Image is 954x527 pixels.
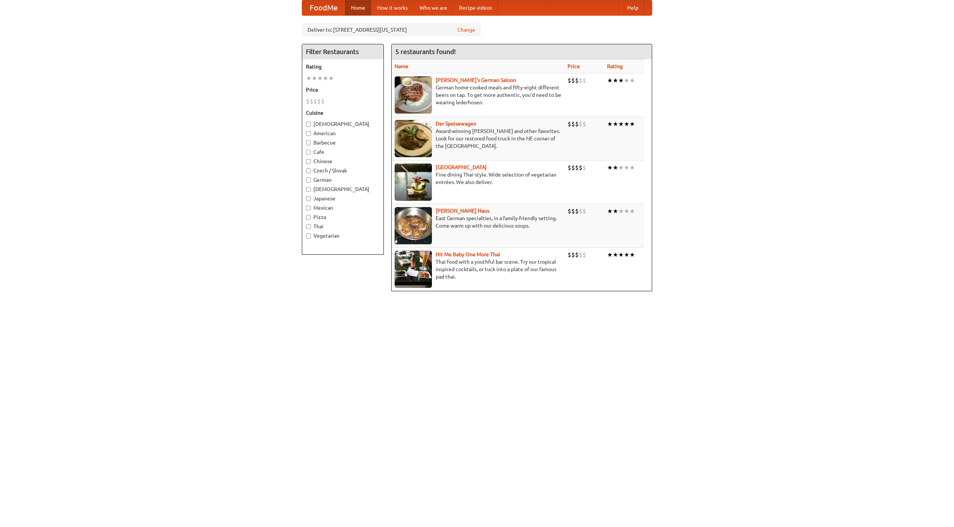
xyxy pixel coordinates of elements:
label: German [306,176,380,184]
li: $ [571,207,575,215]
h5: Price [306,86,380,93]
li: ★ [629,120,635,128]
li: ★ [624,76,629,85]
img: esthers.jpg [395,76,432,114]
li: $ [571,251,575,259]
li: $ [568,164,571,172]
input: Pizza [306,215,311,220]
li: ★ [613,120,618,128]
input: German [306,178,311,182]
a: How it works [371,0,414,15]
li: $ [571,120,575,128]
img: babythai.jpg [395,251,432,288]
li: ★ [618,251,624,259]
label: American [306,130,380,137]
li: ★ [618,120,624,128]
li: $ [568,251,571,259]
li: ★ [323,74,328,82]
a: [GEOGRAPHIC_DATA] [436,164,487,170]
input: Barbecue [306,140,311,145]
a: Der Speisewagen [436,121,476,127]
li: ★ [306,74,312,82]
li: $ [575,120,579,128]
label: Cafe [306,148,380,156]
li: ★ [624,207,629,215]
h5: Rating [306,63,380,70]
a: Rating [607,63,623,69]
a: Home [345,0,371,15]
li: $ [582,120,586,128]
a: Hit Me Baby One More Thai [436,251,500,257]
label: Mexican [306,204,380,212]
li: $ [582,76,586,85]
li: $ [579,76,582,85]
li: $ [571,76,575,85]
img: satay.jpg [395,164,432,201]
a: Change [457,26,475,34]
h4: Filter Restaurants [302,44,383,59]
li: ★ [613,251,618,259]
ng-pluralize: 5 restaurants found! [395,48,456,55]
a: Price [568,63,580,69]
li: $ [575,207,579,215]
p: German home-cooked meals and fifty-eight different beers on tap. To get more authentic, you'd nee... [395,84,562,106]
label: Pizza [306,213,380,221]
li: ★ [613,76,618,85]
li: ★ [624,164,629,172]
input: Vegetarian [306,234,311,238]
li: ★ [629,76,635,85]
input: American [306,131,311,136]
li: ★ [629,207,635,215]
li: ★ [328,74,334,82]
label: Czech / Slovak [306,167,380,174]
li: $ [317,97,321,105]
a: Name [395,63,408,69]
li: ★ [629,251,635,259]
li: ★ [629,164,635,172]
li: $ [575,164,579,172]
p: East German specialties, in a family-friendly setting. Come warm up with our delicious soups. [395,215,562,229]
img: kohlhaus.jpg [395,207,432,244]
p: Thai food with a youthful bar scene. Try our tropical inspired cocktails, or tuck into a plate of... [395,258,562,280]
a: [PERSON_NAME] Haus [436,208,489,214]
li: $ [579,120,582,128]
a: FoodMe [302,0,345,15]
li: $ [568,120,571,128]
p: Fine dining Thai-style. Wide selection of vegetarian entrées. We also deliver. [395,171,562,186]
input: Mexican [306,206,311,210]
li: $ [582,207,586,215]
h5: Cuisine [306,109,380,117]
li: $ [571,164,575,172]
li: $ [568,76,571,85]
label: Chinese [306,158,380,165]
li: ★ [607,207,613,215]
li: $ [313,97,317,105]
li: ★ [618,76,624,85]
label: [DEMOGRAPHIC_DATA] [306,185,380,193]
li: $ [568,207,571,215]
label: Vegetarian [306,232,380,239]
li: ★ [618,164,624,172]
input: Japanese [306,196,311,201]
p: Award-winning [PERSON_NAME] and other favorites. Look for our restored food truck in the NE corne... [395,127,562,150]
li: $ [582,251,586,259]
label: [DEMOGRAPHIC_DATA] [306,120,380,128]
li: ★ [607,251,613,259]
li: ★ [607,164,613,172]
label: Barbecue [306,139,380,146]
input: [DEMOGRAPHIC_DATA] [306,187,311,192]
label: Thai [306,223,380,230]
li: ★ [607,76,613,85]
li: $ [575,76,579,85]
li: ★ [624,251,629,259]
li: $ [575,251,579,259]
li: $ [579,207,582,215]
li: ★ [624,120,629,128]
li: ★ [618,207,624,215]
a: [PERSON_NAME]'s German Saloon [436,77,516,83]
li: $ [582,164,586,172]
